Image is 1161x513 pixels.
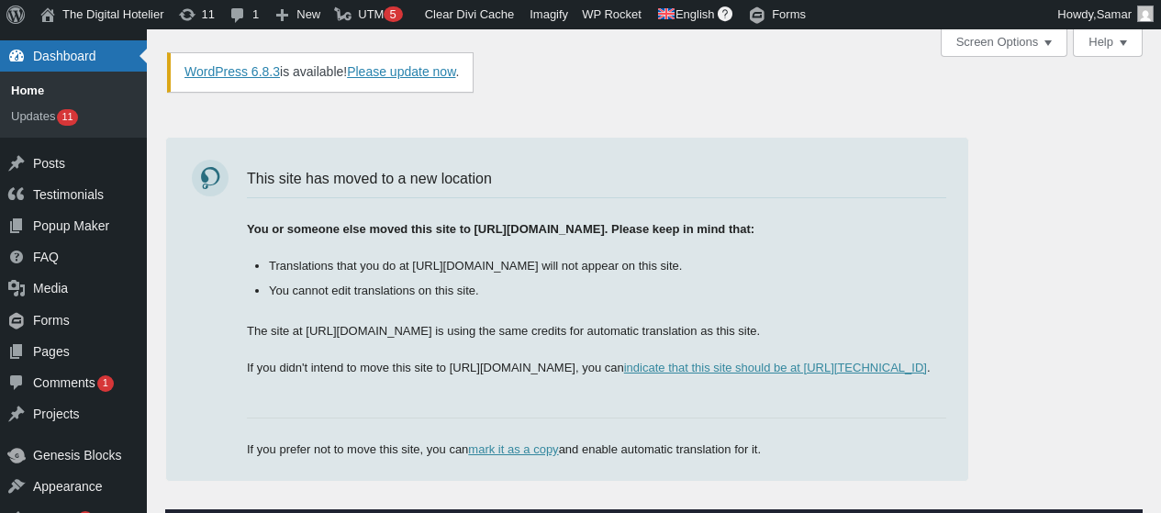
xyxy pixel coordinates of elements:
[624,361,927,374] a: indicate that this site should be at [URL][TECHNICAL_ID]
[658,8,675,19] img: en.svg
[269,282,946,300] li: You cannot edit translations on this site.
[1097,7,1132,21] span: Samar
[269,257,946,275] li: Translations that you do at [URL][DOMAIN_NAME] will not appear on this site.
[468,442,558,456] a: mark it as a copy
[247,322,946,340] p: The site at [URL][DOMAIN_NAME] is using the same credits for automatic translation as this site.
[167,52,474,93] div: is available! .
[61,111,73,122] span: 11
[658,7,715,21] span: Showing content in: English
[347,64,455,79] a: Please update WordPress now
[247,171,492,186] span: This site has moved to a new location
[247,220,754,239] strong: You or someone else moved this site to [URL][DOMAIN_NAME]. Please keep in mind that:
[941,29,1068,57] button: Screen Options
[247,441,946,459] div: If you prefer not to move this site, you can and enable automatic translation for it.
[389,7,396,21] span: 5
[103,377,108,388] span: 1
[247,359,946,377] p: If you didn't intend to move this site to [URL][DOMAIN_NAME], you can .
[1073,29,1143,57] button: Help
[184,64,280,79] a: WordPress 6.8.3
